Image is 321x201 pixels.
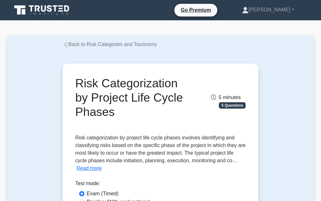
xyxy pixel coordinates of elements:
[219,102,246,109] span: 5 Questions
[75,76,186,119] h1: Risk Categorization by Project Life Cycle Phases
[75,135,246,163] span: Risk categorization by project life cycle phases involves identifying and classifying risks based...
[211,95,241,100] span: 5 minutes
[77,164,102,172] button: Read more
[177,6,215,14] a: Go Premium
[227,3,310,16] a: [PERSON_NAME]
[63,42,157,47] a: Back to Risk Categories and Taxonomy
[87,190,119,198] label: Exam (Timed)
[75,180,246,190] div: Test mode:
